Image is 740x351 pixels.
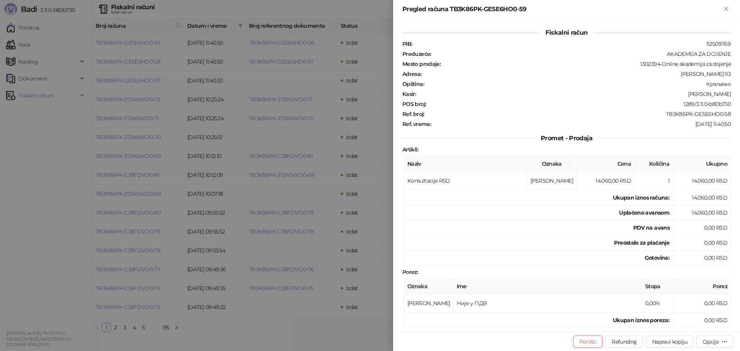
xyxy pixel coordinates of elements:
td: 0,00 RSD [673,220,731,235]
strong: Preostalo za plaćanje [614,239,669,246]
td: 0,00 RSD [673,313,731,328]
td: [PERSON_NAME] [527,171,577,190]
button: Zatvori [721,5,731,14]
td: 0,00 RSD [673,250,731,265]
strong: Adresa : [402,71,422,77]
td: 14.060,00 RSD [673,205,731,220]
th: Oznaka [404,279,454,294]
td: 1 [634,171,673,190]
strong: Mesto prodaje : [402,60,441,67]
strong: Ref. broj : [402,111,424,118]
div: AKADEMIJA ZA DOJENJE [432,50,732,57]
th: Ime [454,279,642,294]
th: Ukupno [673,156,731,171]
td: [PERSON_NAME] [404,294,454,313]
th: Naziv [404,156,527,171]
strong: Preduzeće : [402,50,431,57]
td: 0,00 RSD [673,294,731,313]
td: 14.060,00 RSD [577,171,634,190]
td: Није у ПДВ [454,294,642,313]
strong: PIB : [402,40,412,47]
span: Fiskalni račun [539,29,594,36]
th: Količina [634,156,673,171]
span: Promet - Prodaja [535,134,599,142]
strong: Gotovina : [645,254,669,261]
td: Konsultacije RSD [404,171,527,190]
td: 0,00 RSD [673,235,731,250]
div: [PERSON_NAME] 93 [422,71,732,77]
div: 1289/3.11.0-b80b730 [427,101,732,107]
th: Oznaka [527,156,577,171]
th: Stopa [642,279,673,294]
strong: Ukupan iznos poreza: [613,317,669,324]
button: Opcije [696,336,734,348]
div: Opcije [703,338,718,345]
td: 0,00% [642,294,673,313]
strong: Ref. vreme : [402,121,431,128]
div: 112509769 [413,40,732,47]
td: 14.060,00 RSD [673,171,731,190]
div: Краљево [425,81,732,87]
strong: Uplaćeno avansom [619,209,669,216]
div: [PERSON_NAME] [417,91,732,97]
td: 14.060,00 RSD [673,190,731,205]
button: Poništi [573,336,603,348]
strong: PDV na avans [633,224,669,231]
th: Cena [577,156,634,171]
strong: Artikli : [402,146,418,153]
div: [DATE] 11:40:50 [432,121,732,128]
div: 1302394-Online akademija za dojenje [441,60,732,67]
div: TB3K86PK-GESE6HO0-58 [425,111,732,118]
strong: POS broj : [402,101,426,107]
strong: Opština : [402,81,424,87]
span: Napravi kopiju [652,338,687,345]
strong: Kasir : [402,91,416,97]
strong: Ukupan iznos računa : [613,194,669,201]
button: Refundiraj [605,336,643,348]
div: Pregled računa TB3K86PK-GESE6HO0-59 [402,5,721,14]
th: Porez [673,279,731,294]
button: Napravi kopiju [646,336,693,348]
strong: Porez : [402,269,418,275]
